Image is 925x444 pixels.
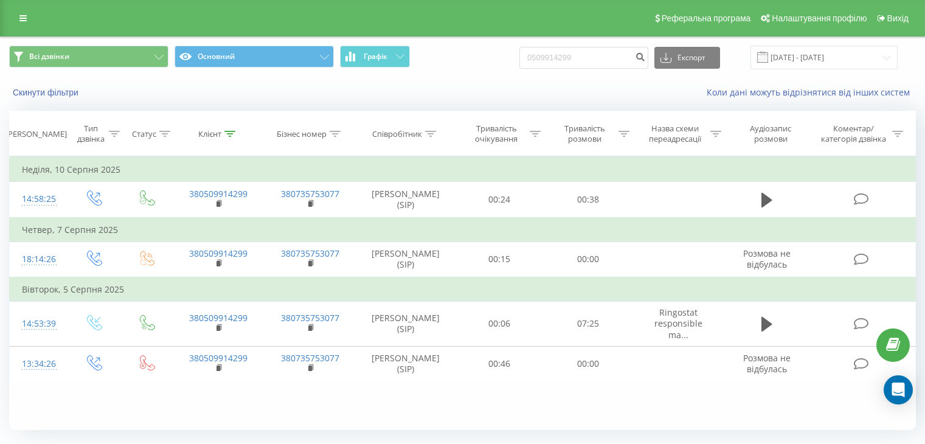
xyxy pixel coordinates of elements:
span: Вихід [887,13,909,23]
td: 07:25 [544,302,632,347]
span: Графік [364,52,387,61]
a: 380735753077 [281,352,339,364]
td: [PERSON_NAME] (SIP) [356,241,456,277]
button: Скинути фільтри [9,87,85,98]
a: 380509914299 [189,188,248,199]
div: Статус [132,129,156,139]
div: Аудіозапис розмови [735,123,806,144]
span: Ringostat responsible ma... [654,307,702,340]
a: 380509914299 [189,248,248,259]
button: Графік [340,46,410,68]
a: 380735753077 [281,188,339,199]
td: 00:06 [456,302,544,347]
div: Клієнт [198,129,221,139]
div: 14:58:25 [22,187,54,211]
span: Реферальна програма [662,13,751,23]
a: 380735753077 [281,248,339,259]
div: 18:14:26 [22,248,54,271]
div: Open Intercom Messenger [884,375,913,404]
div: 14:53:39 [22,312,54,336]
a: 380735753077 [281,312,339,324]
div: 13:34:26 [22,352,54,376]
td: Неділя, 10 Серпня 2025 [10,158,916,182]
td: 00:46 [456,346,544,381]
td: 00:38 [544,182,632,218]
span: Налаштування профілю [772,13,867,23]
div: Співробітник [372,129,422,139]
div: Коментар/категорія дзвінка [818,123,889,144]
td: [PERSON_NAME] (SIP) [356,346,456,381]
input: Пошук за номером [519,47,648,69]
div: Бізнес номер [277,129,327,139]
span: Розмова не відбулась [743,248,791,270]
div: Назва схеми переадресації [643,123,707,144]
a: 380509914299 [189,352,248,364]
td: 00:00 [544,346,632,381]
div: Тривалість очікування [466,123,527,144]
td: Вівторок, 5 Серпня 2025 [10,277,916,302]
span: Всі дзвінки [29,52,69,61]
td: Четвер, 7 Серпня 2025 [10,218,916,242]
div: Тривалість розмови [555,123,615,144]
td: [PERSON_NAME] (SIP) [356,302,456,347]
button: Основний [175,46,334,68]
button: Всі дзвінки [9,46,168,68]
a: Коли дані можуть відрізнятися вiд інших систем [707,86,916,98]
button: Експорт [654,47,720,69]
div: Тип дзвінка [77,123,105,144]
div: [PERSON_NAME] [5,129,67,139]
td: 00:00 [544,241,632,277]
td: 00:15 [456,241,544,277]
span: Розмова не відбулась [743,352,791,375]
td: [PERSON_NAME] (SIP) [356,182,456,218]
a: 380509914299 [189,312,248,324]
td: 00:24 [456,182,544,218]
